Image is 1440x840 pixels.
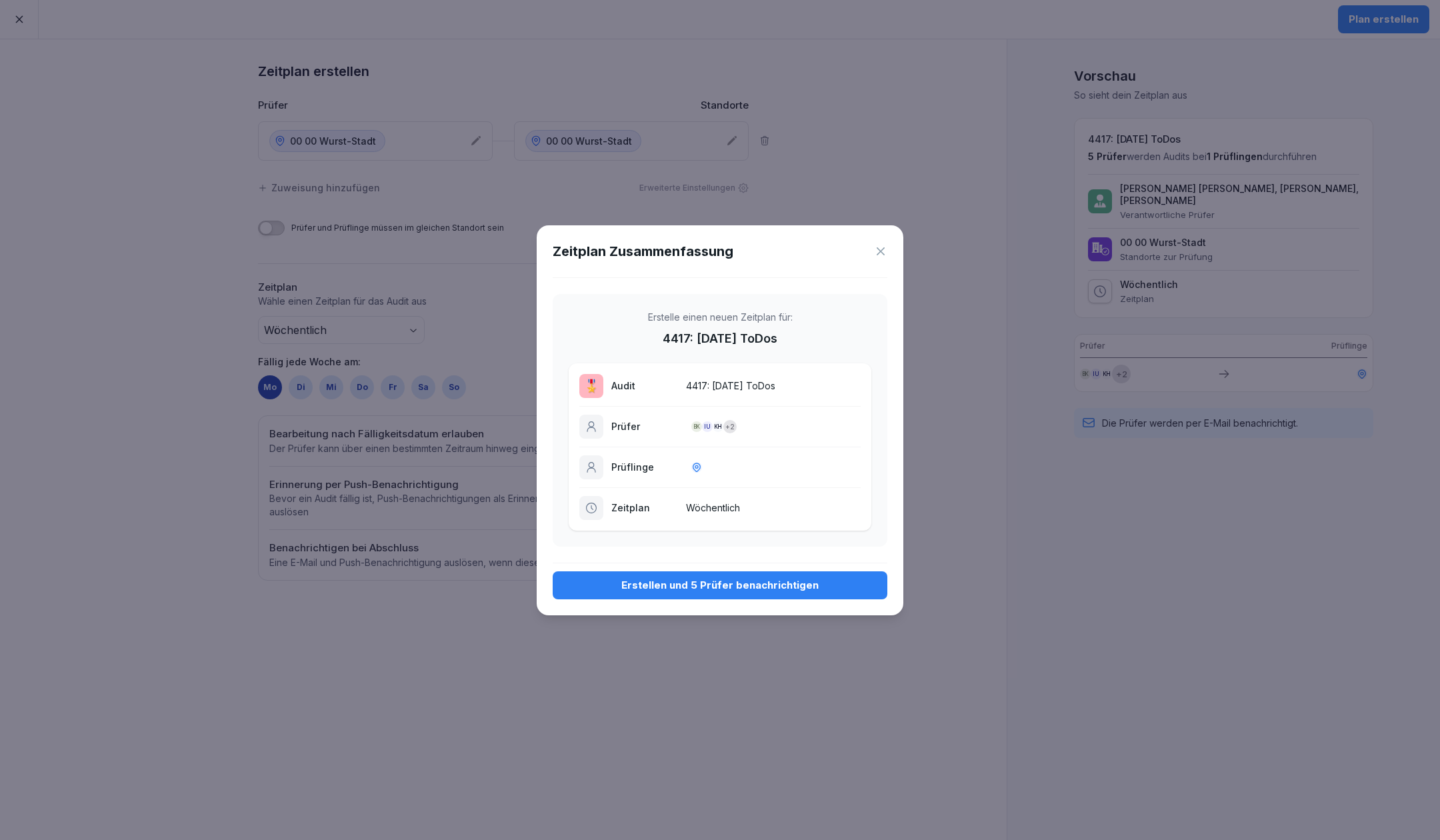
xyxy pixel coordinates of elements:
div: BK [691,421,702,432]
p: 🎖️ [584,377,599,395]
div: IU [702,421,713,432]
p: Zeitplan [611,501,678,515]
div: KH [713,421,723,432]
p: Prüflinge [611,460,678,474]
button: Erstellen und 5 Prüfer benachrichtigen [553,571,887,599]
p: Erstelle einen neuen Zeitplan für: [648,310,793,324]
p: Audit [611,379,678,393]
p: Prüfer [611,419,678,433]
div: Erstellen und 5 Prüfer benachrichtigen [563,578,877,593]
p: 4417: [DATE] ToDos [663,329,777,347]
div: + 2 [723,420,737,433]
h1: Zeitplan Zusammenfassung [553,241,733,261]
p: Wöchentlich [686,501,861,515]
p: 4417: [DATE] ToDos [686,379,861,393]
